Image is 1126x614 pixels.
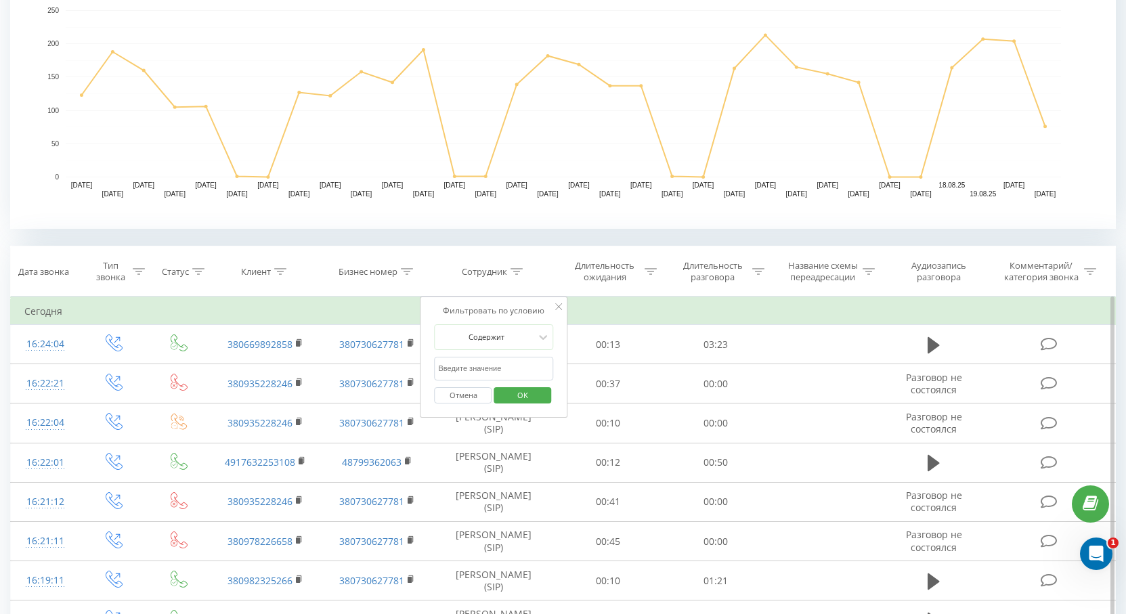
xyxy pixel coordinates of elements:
[91,260,129,283] div: Тип звонка
[848,190,869,198] text: [DATE]
[47,107,59,114] text: 100
[894,260,982,283] div: Аудиозапись разговора
[554,522,662,561] td: 00:45
[55,173,59,181] text: 0
[475,190,496,198] text: [DATE]
[599,190,621,198] text: [DATE]
[320,181,341,189] text: [DATE]
[970,190,996,198] text: 19.08.25
[755,181,777,189] text: [DATE]
[906,371,962,396] span: Разговор не состоялся
[906,489,962,514] span: Разговор не состоялся
[786,190,808,198] text: [DATE]
[444,181,466,189] text: [DATE]
[339,338,404,351] a: 380730627781
[494,387,551,404] button: OK
[662,443,770,482] td: 00:50
[47,74,59,81] text: 150
[662,190,683,198] text: [DATE]
[554,561,662,600] td: 00:10
[24,567,66,594] div: 16:19:11
[435,304,554,317] div: Фильтровать по условию
[569,260,641,283] div: Длительность ожидания
[413,190,435,198] text: [DATE]
[554,325,662,364] td: 00:13
[1080,538,1112,570] iframe: Intercom live chat
[554,403,662,443] td: 00:10
[662,522,770,561] td: 00:00
[662,482,770,521] td: 00:00
[162,266,189,278] div: Статус
[51,140,60,148] text: 50
[228,377,293,390] a: 380935228246
[228,495,293,508] a: 380935228246
[133,181,155,189] text: [DATE]
[568,181,590,189] text: [DATE]
[906,528,962,553] span: Разговор не состоялся
[537,190,559,198] text: [DATE]
[24,528,66,554] div: 16:21:11
[228,416,293,429] a: 380935228246
[228,574,293,587] a: 380982325266
[676,260,749,283] div: Длительность разговора
[339,495,404,508] a: 380730627781
[47,7,59,14] text: 250
[554,443,662,482] td: 00:12
[24,410,66,436] div: 16:22:04
[693,181,714,189] text: [DATE]
[910,190,932,198] text: [DATE]
[228,535,293,548] a: 380978226658
[225,456,295,468] a: 4917632253108
[433,443,554,482] td: [PERSON_NAME] (SIP)
[288,190,310,198] text: [DATE]
[506,181,527,189] text: [DATE]
[71,181,93,189] text: [DATE]
[24,489,66,515] div: 16:21:12
[1108,538,1119,548] span: 1
[24,370,66,397] div: 16:22:21
[662,364,770,403] td: 00:00
[630,181,652,189] text: [DATE]
[504,385,542,405] span: OK
[342,456,402,468] a: 48799362063
[339,574,404,587] a: 380730627781
[1003,181,1025,189] text: [DATE]
[662,561,770,600] td: 01:21
[24,449,66,476] div: 16:22:01
[351,190,372,198] text: [DATE]
[554,364,662,403] td: 00:37
[339,416,404,429] a: 380730627781
[18,266,69,278] div: Дата звонка
[382,181,404,189] text: [DATE]
[11,298,1116,325] td: Сегодня
[257,181,279,189] text: [DATE]
[817,181,838,189] text: [DATE]
[662,403,770,443] td: 00:00
[24,331,66,357] div: 16:24:04
[554,482,662,521] td: 00:41
[241,266,271,278] div: Клиент
[938,181,965,189] text: 18.08.25
[226,190,248,198] text: [DATE]
[339,377,404,390] a: 380730627781
[195,181,217,189] text: [DATE]
[164,190,186,198] text: [DATE]
[47,40,59,47] text: 200
[339,266,397,278] div: Бизнес номер
[787,260,859,283] div: Название схемы переадресации
[1035,190,1056,198] text: [DATE]
[433,561,554,600] td: [PERSON_NAME] (SIP)
[433,403,554,443] td: [PERSON_NAME] (SIP)
[462,266,507,278] div: Сотрудник
[435,387,492,404] button: Отмена
[724,190,745,198] text: [DATE]
[879,181,901,189] text: [DATE]
[102,190,124,198] text: [DATE]
[1001,260,1081,283] div: Комментарий/категория звонка
[906,410,962,435] span: Разговор не состоялся
[433,482,554,521] td: [PERSON_NAME] (SIP)
[435,357,554,380] input: Введите значение
[339,535,404,548] a: 380730627781
[228,338,293,351] a: 380669892858
[662,325,770,364] td: 03:23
